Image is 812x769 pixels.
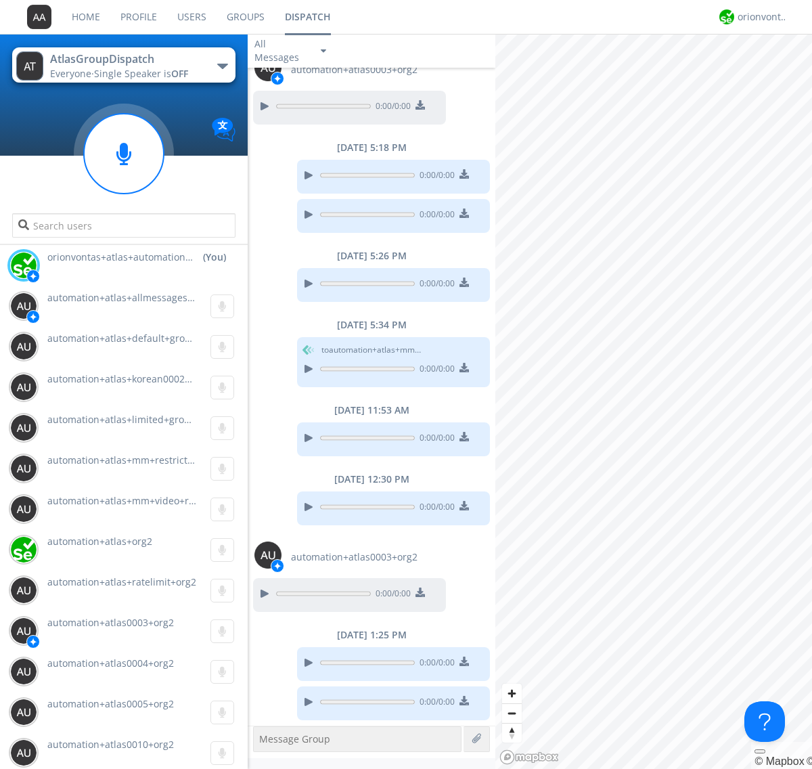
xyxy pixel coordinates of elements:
img: download media button [459,278,469,287]
div: [DATE] 5:18 PM [248,141,495,154]
div: [DATE] 5:26 PM [248,249,495,263]
span: automation+atlas+org2 [47,535,152,548]
img: 373638.png [254,54,281,81]
button: Zoom in [502,684,522,703]
img: 373638.png [10,414,37,441]
img: download media button [415,588,425,597]
img: Translation enabled [212,118,235,141]
img: 373638.png [10,455,37,482]
img: download media button [459,657,469,666]
span: OFF [171,67,188,80]
img: 373638.png [10,658,37,685]
span: automation+atlas+ratelimit+org2 [47,575,196,588]
span: 0:00 / 0:00 [371,100,411,115]
img: download media button [459,501,469,510]
img: caret-down-sm.svg [321,49,326,53]
div: [DATE] 11:53 AM [248,403,495,417]
div: (You) [203,250,226,264]
span: automation+atlas+korean0002+org2 [47,372,210,385]
img: 373638.png [10,617,37,644]
div: [DATE] 5:34 PM [248,318,495,332]
span: to automation+atlas+mm+restricted+org2 [321,344,423,356]
div: [DATE] 12:30 PM [248,473,495,486]
span: automation+atlas+limited+groups+org2 [47,413,227,426]
span: automation+atlas0004+org2 [47,657,174,669]
span: 0:00 / 0:00 [415,169,455,184]
span: automation+atlas+mm+video+restricted+org2 [47,494,254,507]
span: 0:00 / 0:00 [415,363,455,378]
span: 0:00 / 0:00 [415,696,455,711]
span: Zoom out [502,704,522,723]
button: Reset bearing to north [502,723,522,743]
span: automation+atlas0003+org2 [291,550,418,564]
span: automation+atlas0003+org2 [47,616,174,629]
img: 29d36aed6fa347d5a1537e7736e6aa13 [719,9,734,24]
span: automation+atlas0005+org2 [47,697,174,710]
span: Reset bearing to north [502,724,522,743]
div: [DATE] 1:25 PM [248,628,495,642]
img: download media button [459,169,469,179]
img: 373638.png [10,739,37,766]
span: automation+atlas+mm+restricted+org2 [47,454,225,466]
img: 373638.png [10,374,37,401]
img: 373638.png [10,699,37,726]
a: Mapbox logo [499,749,559,765]
img: 416df68e558d44378204aed28a8ce244 [10,536,37,563]
input: Search users [12,213,235,238]
img: 373638.png [10,577,37,604]
span: 0:00 / 0:00 [415,657,455,672]
span: 0:00 / 0:00 [371,588,411,602]
span: automation+atlas+default+group+org2 [47,332,223,345]
span: orionvontas+atlas+automation+org2 [47,250,196,264]
img: download media button [459,696,469,705]
span: Single Speaker is [94,67,188,80]
button: Zoom out [502,703,522,723]
img: 29d36aed6fa347d5a1537e7736e6aa13 [10,252,37,279]
img: 373638.png [16,51,43,81]
span: automation+atlas+allmessages+org2+new [47,291,238,304]
div: AtlasGroupDispatch [50,51,202,67]
span: 0:00 / 0:00 [415,278,455,292]
span: automation+atlas0010+org2 [47,738,174,751]
img: download media button [459,208,469,218]
img: 373638.png [254,542,281,569]
img: 373638.png [10,496,37,523]
a: Mapbox [754,755,804,767]
img: download media button [459,363,469,372]
div: orionvontas+atlas+automation+org2 [738,10,788,24]
img: 373638.png [27,5,51,29]
span: 0:00 / 0:00 [415,208,455,223]
iframe: Toggle Customer Support [744,701,785,742]
button: AtlasGroupDispatchEveryone·Single Speaker isOFF [12,47,235,83]
img: 373638.png [10,333,37,360]
span: 0:00 / 0:00 [415,501,455,516]
span: automation+atlas0003+org2 [291,63,418,76]
img: download media button [415,100,425,110]
div: Everyone · [50,67,202,81]
button: Toggle attribution [754,749,765,753]
div: All Messages [254,37,309,64]
img: 373638.png [10,292,37,320]
span: 0:00 / 0:00 [415,432,455,447]
img: download media button [459,432,469,441]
